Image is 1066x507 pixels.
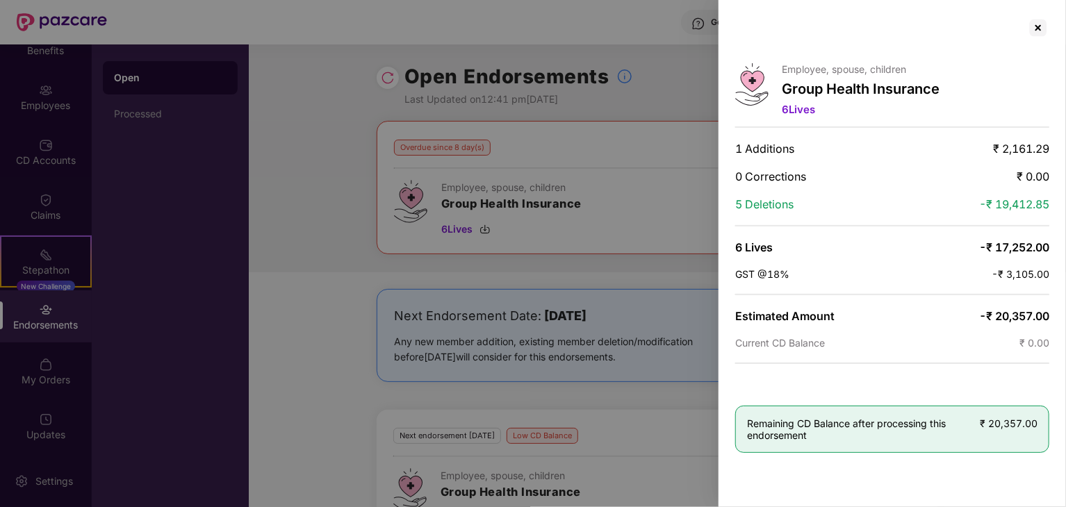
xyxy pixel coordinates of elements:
span: -₹ 17,252.00 [979,240,1049,254]
span: -₹ 20,357.00 [979,309,1049,323]
span: ₹ 0.00 [1019,337,1049,349]
p: Employee, spouse, children [782,63,940,75]
p: Group Health Insurance [782,81,940,97]
span: GST @18% [735,268,789,280]
img: svg+xml;base64,PHN2ZyB4bWxucz0iaHR0cDovL3d3dy53My5vcmcvMjAwMC9zdmciIHdpZHRoPSI0Ny43MTQiIGhlaWdodD... [735,63,769,106]
span: Estimated Amount [735,309,835,323]
span: ₹ 2,161.29 [993,142,1049,156]
span: 1 Additions [735,142,794,156]
span: 6 Lives [782,103,816,116]
span: ₹ 20,357.00 [980,417,1038,429]
span: ₹ 0.00 [1017,169,1049,183]
span: -₹ 3,105.00 [992,268,1049,280]
span: Remaining CD Balance after processing this endorsement [747,417,980,441]
span: 5 Deletions [735,197,794,211]
span: -₹ 19,412.85 [979,197,1049,211]
span: Current CD Balance [735,337,825,349]
span: 6 Lives [735,240,773,254]
span: 0 Corrections [735,169,806,183]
